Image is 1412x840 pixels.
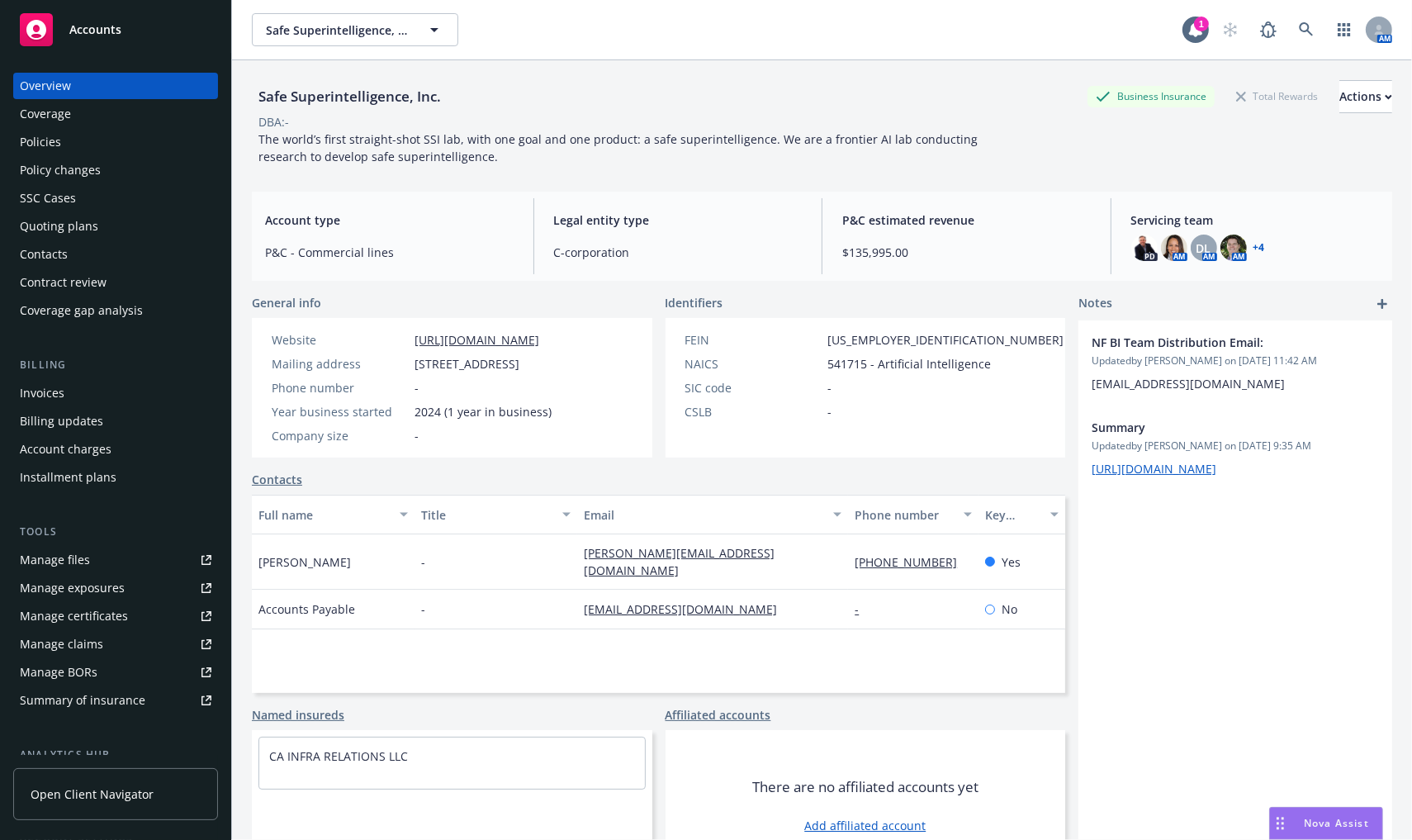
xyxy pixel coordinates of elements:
div: Billing [13,357,218,373]
span: $135,995.00 [842,244,1091,261]
a: Quoting plans [13,213,218,240]
span: P&C estimated revenue [842,211,1091,229]
span: There are no affiliated accounts yet [752,777,978,797]
div: Invoices [20,380,64,406]
div: DBA: - [258,113,289,131]
div: 1 [1194,17,1209,31]
div: Website [272,331,408,349]
a: [URL][DOMAIN_NAME] [1092,461,1216,477]
div: Policy changes [20,157,101,183]
a: Contacts [13,241,218,268]
div: Manage files [20,547,90,573]
span: Updated by [PERSON_NAME] on [DATE] 11:42 AM [1092,354,1379,368]
span: [US_EMPLOYER_IDENTIFICATION_NUMBER] [828,331,1064,349]
div: Title [421,506,552,524]
div: Tools [13,524,218,540]
div: Summary of insurance [20,687,145,714]
div: NF BI Team Distribution Email:Updatedby [PERSON_NAME] on [DATE] 11:42 AM[EMAIL_ADDRESS][DOMAIN_NAME] [1078,320,1392,406]
a: Account charges [13,436,218,463]
a: Policies [13,129,218,155]
span: [PERSON_NAME] [258,553,351,571]
div: Coverage [20,101,71,127]
span: Accounts Payable [258,600,355,618]
a: Summary of insurance [13,687,218,714]
span: 2024 (1 year in business) [415,403,552,420]
a: Start snowing [1214,13,1247,46]
div: Year business started [272,403,408,420]
div: Quoting plans [20,213,98,240]
div: Manage claims [20,631,103,657]
a: Report a Bug [1252,13,1285,46]
img: photo [1161,235,1187,261]
span: [EMAIL_ADDRESS][DOMAIN_NAME] [1092,376,1285,392]
span: - [421,600,425,618]
a: Invoices [13,380,218,406]
a: Contract review [13,269,218,296]
span: Safe Superintelligence, Inc. [266,21,409,39]
span: - [828,379,832,396]
div: Company size [272,427,408,444]
span: - [415,379,419,396]
a: Search [1290,13,1323,46]
span: [STREET_ADDRESS] [415,355,519,373]
a: Contacts [252,471,302,488]
button: Title [415,495,577,534]
span: Summary [1092,419,1336,436]
button: Email [577,495,848,534]
div: Mailing address [272,355,408,373]
div: Installment plans [20,464,116,491]
a: Installment plans [13,464,218,491]
a: Manage exposures [13,575,218,601]
span: Legal entity type [554,211,803,229]
div: Phone number [855,506,954,524]
span: DL [1196,240,1211,257]
span: The world’s first straight-shot SSI lab, with one goal and one product: a safe superintelligence.... [258,131,981,164]
span: 541715 - Artificial Intelligence [828,355,992,373]
a: Switch app [1328,13,1361,46]
a: Billing updates [13,408,218,434]
span: General info [252,294,321,311]
a: add [1372,294,1392,314]
div: Email [584,506,823,524]
div: Drag to move [1270,808,1291,839]
div: Policies [20,129,61,155]
div: SummaryUpdatedby [PERSON_NAME] on [DATE] 9:35 AM[URL][DOMAIN_NAME] [1078,406,1392,491]
button: Safe Superintelligence, Inc. [252,13,458,46]
div: Billing updates [20,408,103,434]
div: Contacts [20,241,68,268]
span: Open Client Navigator [31,785,154,803]
span: No [1002,600,1017,618]
a: SSC Cases [13,185,218,211]
span: Accounts [69,23,121,36]
span: Identifiers [666,294,723,311]
a: [URL][DOMAIN_NAME] [415,332,539,348]
span: C-corporation [554,244,803,261]
span: Notes [1078,294,1112,314]
span: Account type [265,211,514,229]
span: P&C - Commercial lines [265,244,514,261]
a: [EMAIL_ADDRESS][DOMAIN_NAME] [584,601,790,617]
div: Contract review [20,269,107,296]
div: Business Insurance [1087,86,1215,107]
div: Total Rewards [1228,86,1326,107]
a: Overview [13,73,218,99]
div: Safe Superintelligence, Inc. [252,86,448,107]
a: Accounts [13,7,218,53]
a: Named insureds [252,706,344,724]
button: Key contact [978,495,1065,534]
button: Phone number [848,495,978,534]
span: Servicing team [1131,211,1380,229]
a: Coverage gap analysis [13,297,218,324]
span: - [421,553,425,571]
div: Manage BORs [20,659,97,686]
span: Yes [1002,553,1021,571]
div: Manage exposures [20,575,125,601]
div: Key contact [985,506,1040,524]
span: NF BI Team Distribution Email: [1092,334,1336,351]
a: +4 [1253,243,1265,253]
div: Full name [258,506,390,524]
img: photo [1220,235,1247,261]
a: Manage certificates [13,603,218,629]
a: Manage BORs [13,659,218,686]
